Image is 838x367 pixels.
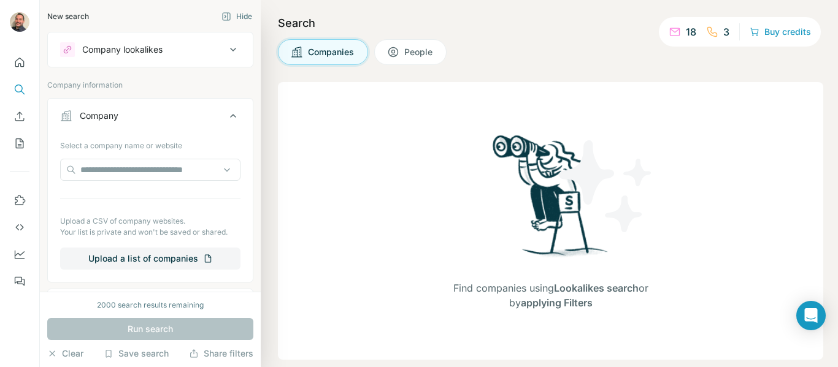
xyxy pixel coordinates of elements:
[104,347,169,360] button: Save search
[750,23,811,40] button: Buy credits
[686,25,696,39] p: 18
[723,25,729,39] p: 3
[60,135,240,151] div: Select a company name or website
[278,15,823,32] h4: Search
[440,281,661,310] span: Find companies using or by
[521,297,593,309] span: applying Filters
[796,301,826,330] div: Open Intercom Messenger
[10,78,29,100] button: Search
[10,270,29,292] button: Feedback
[10,243,29,265] button: Dashboard
[404,46,434,58] span: People
[48,101,253,135] button: Company
[47,80,253,91] p: Company information
[47,11,89,22] div: New search
[60,248,240,270] button: Upload a list of companies
[10,216,29,238] button: Use Surfe API
[10,189,29,211] button: Use Surfe on LinkedIn
[213,7,261,26] button: Hide
[80,110,118,122] div: Company
[10,105,29,127] button: Enrich CSV
[47,347,83,360] button: Clear
[554,282,639,294] span: Lookalikes search
[60,227,240,238] p: Your list is private and won't be saved or shared.
[48,35,253,64] button: Company lookalikes
[10,51,29,74] button: Quick start
[10,12,29,32] img: Avatar
[60,216,240,227] p: Upload a CSV of company websites.
[82,44,163,56] div: Company lookalikes
[97,300,204,311] div: 2000 search results remaining
[189,347,253,360] button: Share filters
[551,131,661,241] img: Surfe Illustration - Stars
[487,132,615,268] img: Surfe Illustration - Woman searching with binoculars
[308,46,355,58] span: Companies
[10,132,29,154] button: My lists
